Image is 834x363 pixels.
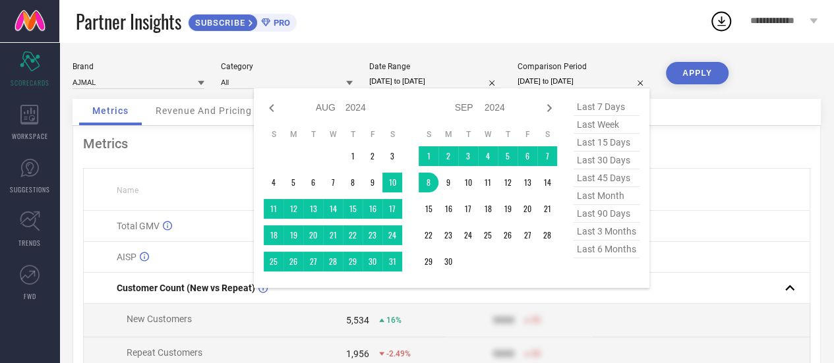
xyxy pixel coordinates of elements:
[498,146,518,166] td: Thu Sep 05 2024
[438,173,458,192] td: Mon Sep 09 2024
[24,291,36,301] span: FWD
[323,129,343,140] th: Wednesday
[438,129,458,140] th: Monday
[363,173,382,192] td: Fri Aug 09 2024
[363,199,382,219] td: Fri Aug 16 2024
[574,205,640,223] span: last 90 days
[382,129,402,140] th: Saturday
[303,129,323,140] th: Tuesday
[498,173,518,192] td: Thu Sep 12 2024
[11,78,49,88] span: SCORECARDS
[382,146,402,166] td: Sat Aug 03 2024
[264,129,283,140] th: Sunday
[283,225,303,245] td: Mon Aug 19 2024
[574,116,640,134] span: last week
[323,173,343,192] td: Wed Aug 07 2024
[363,146,382,166] td: Fri Aug 02 2024
[666,62,729,84] button: APPLY
[537,173,557,192] td: Sat Sep 14 2024
[127,347,202,358] span: Repeat Customers
[518,225,537,245] td: Fri Sep 27 2024
[363,252,382,271] td: Fri Aug 30 2024
[478,225,498,245] td: Wed Sep 25 2024
[343,129,363,140] th: Thursday
[478,199,498,219] td: Wed Sep 18 2024
[531,316,541,325] span: 50
[343,146,363,166] td: Thu Aug 01 2024
[498,129,518,140] th: Thursday
[438,252,458,271] td: Mon Sep 30 2024
[76,8,181,35] span: Partner Insights
[83,136,810,152] div: Metrics
[221,62,353,71] div: Category
[537,129,557,140] th: Saturday
[303,252,323,271] td: Tue Aug 27 2024
[498,199,518,219] td: Thu Sep 19 2024
[264,199,283,219] td: Sun Aug 11 2024
[92,105,129,116] span: Metrics
[518,173,537,192] td: Fri Sep 13 2024
[709,9,733,33] div: Open download list
[188,11,297,32] a: SUBSCRIBEPRO
[537,199,557,219] td: Sat Sep 21 2024
[498,225,518,245] td: Thu Sep 26 2024
[518,74,649,88] input: Select comparison period
[283,199,303,219] td: Mon Aug 12 2024
[283,129,303,140] th: Monday
[438,199,458,219] td: Mon Sep 16 2024
[369,62,501,71] div: Date Range
[189,18,249,28] span: SUBSCRIBE
[323,252,343,271] td: Wed Aug 28 2024
[363,129,382,140] th: Friday
[458,225,478,245] td: Tue Sep 24 2024
[419,146,438,166] td: Sun Sep 01 2024
[419,225,438,245] td: Sun Sep 22 2024
[478,129,498,140] th: Wednesday
[363,225,382,245] td: Fri Aug 23 2024
[382,225,402,245] td: Sat Aug 24 2024
[518,62,649,71] div: Comparison Period
[117,186,138,195] span: Name
[117,252,136,262] span: AISP
[303,199,323,219] td: Tue Aug 13 2024
[73,62,204,71] div: Brand
[264,225,283,245] td: Sun Aug 18 2024
[478,173,498,192] td: Wed Sep 11 2024
[10,184,50,194] span: SUGGESTIONS
[419,252,438,271] td: Sun Sep 29 2024
[346,315,369,325] div: 5,534
[419,173,438,192] td: Sun Sep 08 2024
[493,349,514,359] div: 9999
[541,100,557,116] div: Next month
[458,129,478,140] th: Tuesday
[323,225,343,245] td: Wed Aug 21 2024
[18,238,41,248] span: TRENDS
[127,314,192,324] span: New Customers
[574,152,640,169] span: last 30 days
[117,221,160,231] span: Total GMV
[343,252,363,271] td: Thu Aug 29 2024
[574,223,640,240] span: last 3 months
[303,173,323,192] td: Tue Aug 06 2024
[264,252,283,271] td: Sun Aug 25 2024
[117,283,255,293] span: Customer Count (New vs Repeat)
[382,173,402,192] td: Sat Aug 10 2024
[493,315,514,325] div: 9999
[531,349,541,358] span: 50
[574,240,640,258] span: last 6 months
[458,199,478,219] td: Tue Sep 17 2024
[518,146,537,166] td: Fri Sep 06 2024
[574,134,640,152] span: last 15 days
[369,74,501,88] input: Select date range
[574,187,640,205] span: last month
[574,169,640,187] span: last 45 days
[518,199,537,219] td: Fri Sep 20 2024
[478,146,498,166] td: Wed Sep 04 2024
[343,173,363,192] td: Thu Aug 08 2024
[264,173,283,192] td: Sun Aug 04 2024
[283,173,303,192] td: Mon Aug 05 2024
[382,252,402,271] td: Sat Aug 31 2024
[12,131,48,141] span: WORKSPACE
[382,199,402,219] td: Sat Aug 17 2024
[518,129,537,140] th: Friday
